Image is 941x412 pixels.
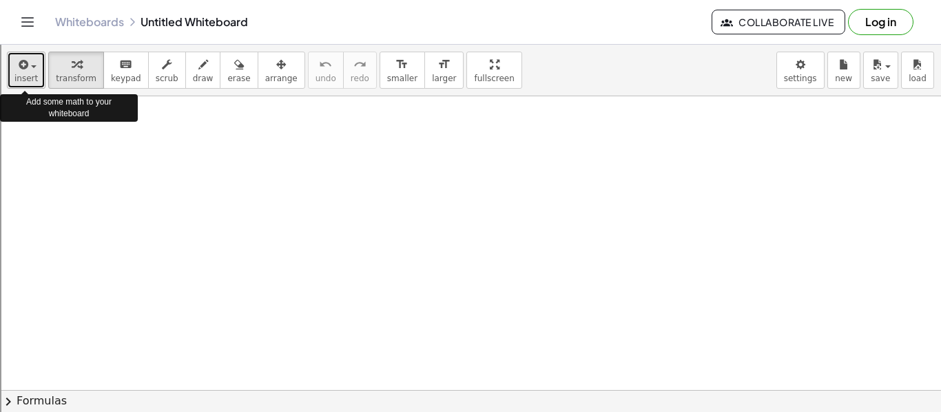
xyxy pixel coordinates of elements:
[6,6,935,18] div: Sort A > Z
[55,15,124,29] a: Whiteboards
[6,80,935,92] div: Rename
[17,11,39,33] button: Toggle navigation
[56,74,96,83] span: transform
[6,55,935,67] div: Options
[6,18,935,30] div: Sort New > Old
[14,74,38,83] span: insert
[723,16,834,28] span: Collaborate Live
[7,52,45,89] button: insert
[6,92,935,105] div: Move To ...
[848,9,913,35] button: Log in
[6,67,935,80] div: Sign out
[48,52,104,89] button: transform
[6,43,935,55] div: Delete
[6,30,935,43] div: Move To ...
[712,10,845,34] button: Collaborate Live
